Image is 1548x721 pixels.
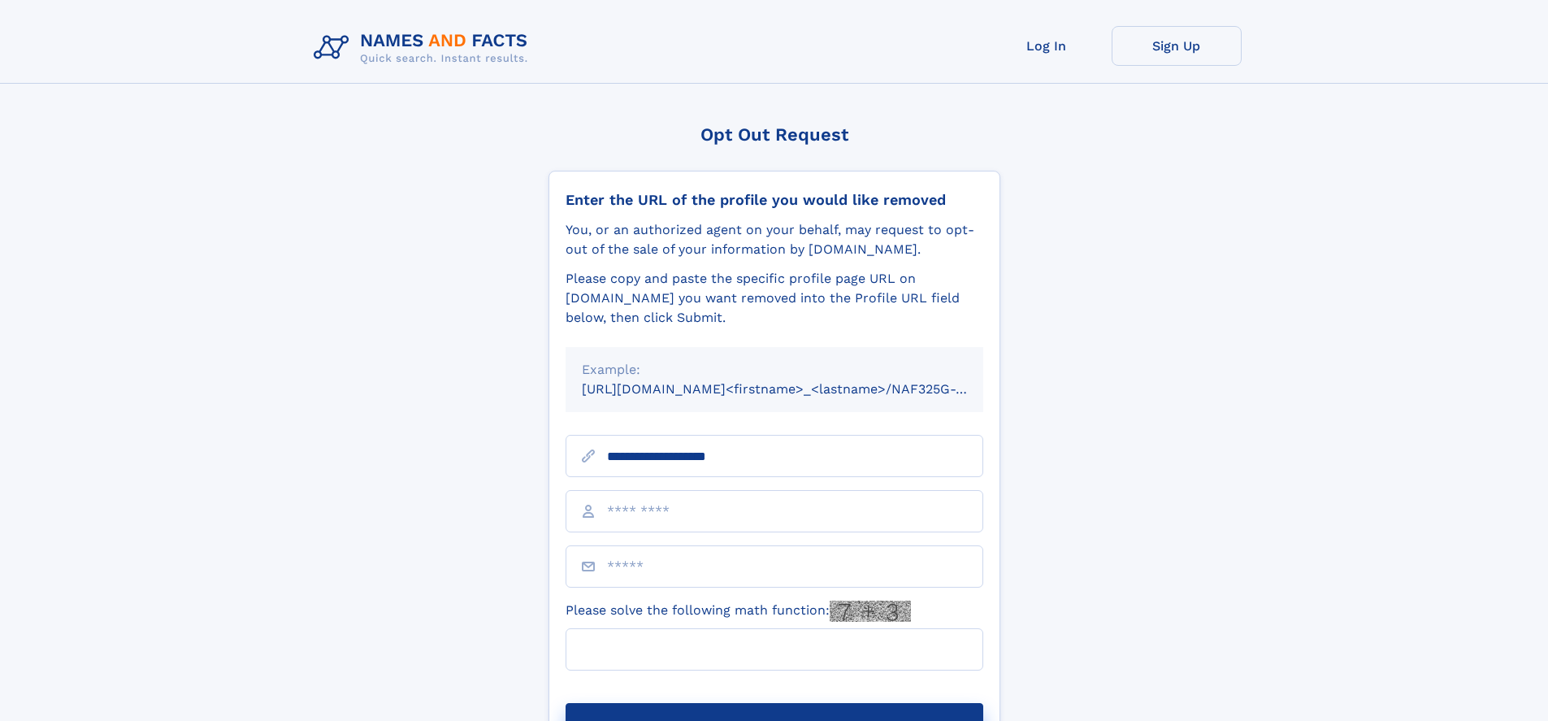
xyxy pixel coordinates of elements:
a: Log In [982,26,1112,66]
div: Opt Out Request [549,124,1000,145]
div: Enter the URL of the profile you would like removed [566,191,983,209]
label: Please solve the following math function: [566,601,911,622]
div: You, or an authorized agent on your behalf, may request to opt-out of the sale of your informatio... [566,220,983,259]
a: Sign Up [1112,26,1242,66]
div: Example: [582,360,967,380]
div: Please copy and paste the specific profile page URL on [DOMAIN_NAME] you want removed into the Pr... [566,269,983,328]
img: Logo Names and Facts [307,26,541,70]
small: [URL][DOMAIN_NAME]<firstname>_<lastname>/NAF325G-xxxxxxxx [582,381,1014,397]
